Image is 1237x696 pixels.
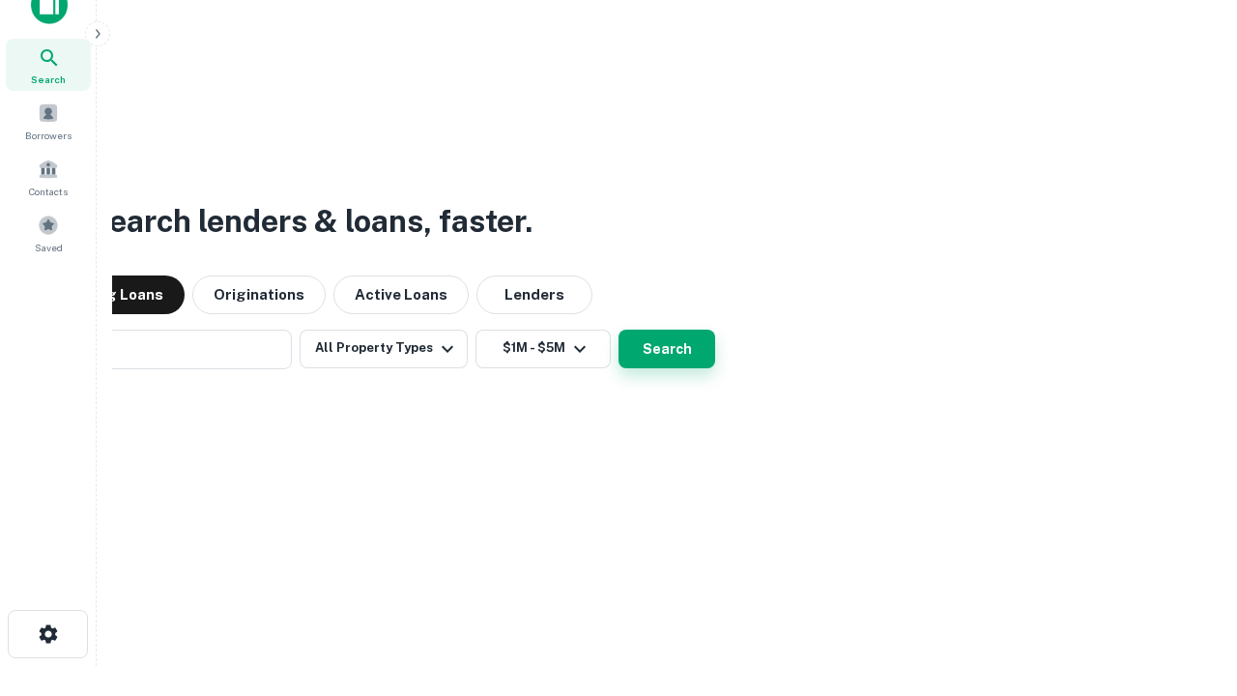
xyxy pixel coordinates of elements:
[1140,541,1237,634] iframe: Chat Widget
[88,198,532,245] h3: Search lenders & loans, faster.
[31,72,66,87] span: Search
[476,275,592,314] button: Lenders
[6,151,91,203] a: Contacts
[6,39,91,91] a: Search
[475,330,611,368] button: $1M - $5M
[6,207,91,259] a: Saved
[29,184,68,199] span: Contacts
[35,240,63,255] span: Saved
[192,275,326,314] button: Originations
[300,330,468,368] button: All Property Types
[333,275,469,314] button: Active Loans
[6,95,91,147] a: Borrowers
[25,128,72,143] span: Borrowers
[618,330,715,368] button: Search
